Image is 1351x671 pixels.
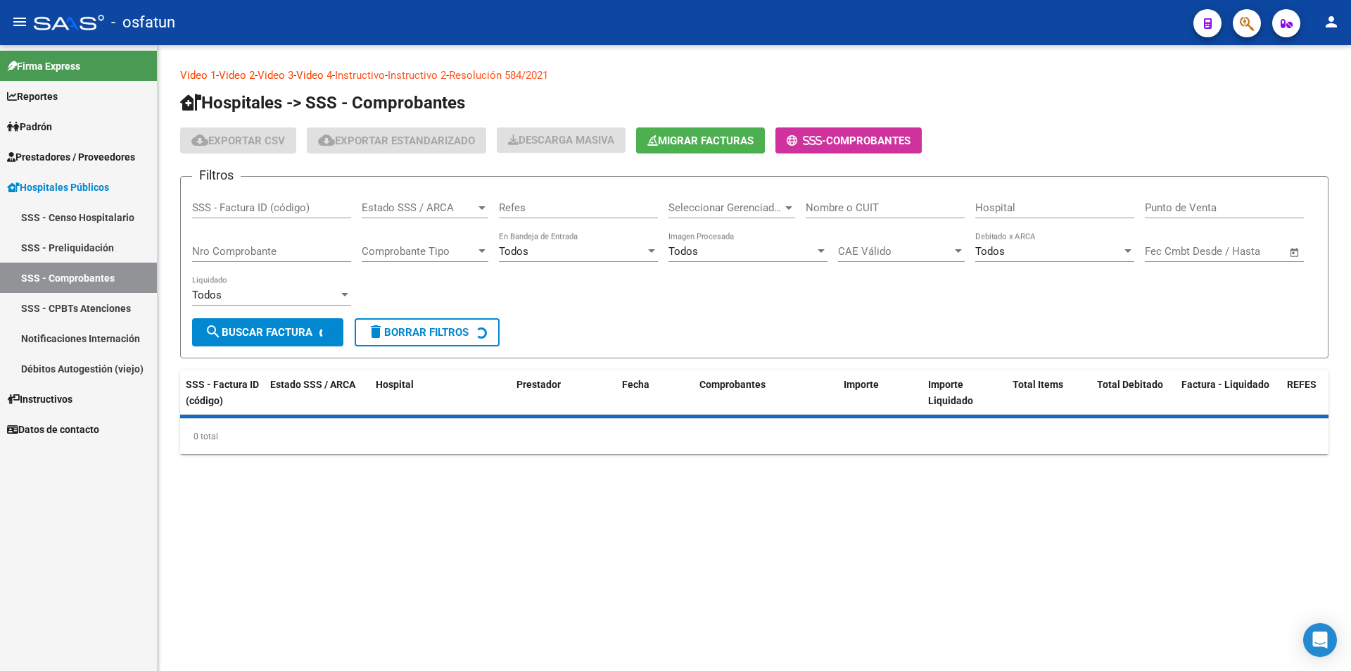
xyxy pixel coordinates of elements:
[636,127,765,153] button: Migrar Facturas
[616,370,694,480] datatable-header-cell: Fecha
[367,326,469,339] span: Borrar Filtros
[928,379,973,406] span: Importe Liquidado
[335,69,385,82] a: Instructivo
[497,127,626,153] app-download-masive: Descarga masiva de comprobantes (adjuntos)
[1323,13,1340,30] mat-icon: person
[180,93,465,113] span: Hospitales -> SSS - Comprobantes
[1181,379,1269,390] span: Factura - Liquidado
[668,201,782,214] span: Seleccionar Gerenciador
[775,127,922,153] button: -COMPROBANTES
[7,119,52,134] span: Padrón
[191,132,208,149] mat-icon: cloud_download
[838,245,952,258] span: CAE Válido
[180,127,296,153] button: Exportar CSV
[1013,379,1063,390] span: Total Items
[7,422,99,437] span: Datos de contacto
[668,245,698,258] span: Todos
[1203,245,1271,258] input: End date
[497,127,626,153] button: Descarga Masiva
[7,391,72,407] span: Instructivos
[1007,370,1091,480] datatable-header-cell: Total Items
[1303,623,1337,657] div: Open Intercom Messenger
[511,370,616,480] datatable-header-cell: Prestador
[7,58,80,74] span: Firma Express
[370,370,511,480] datatable-header-cell: Hospital
[844,379,879,390] span: Importe
[516,379,561,390] span: Prestador
[922,370,1007,480] datatable-header-cell: Importe Liquidado
[1091,370,1176,480] datatable-header-cell: Total Debitado
[838,370,922,480] datatable-header-cell: Importe
[205,323,222,340] mat-icon: search
[362,201,476,214] span: Estado SSS / ARCA
[647,134,754,147] span: Migrar Facturas
[307,127,486,153] button: Exportar Estandarizado
[318,134,475,147] span: Exportar Estandarizado
[180,419,1328,454] div: 0 total
[1287,244,1303,261] button: Open calendar
[265,370,370,480] datatable-header-cell: Estado SSS / ARCA
[180,69,216,82] a: Video 1
[186,379,259,406] span: SSS - Factura ID (código)
[826,134,911,147] span: COMPROBANTES
[192,165,241,185] h3: Filtros
[388,69,446,82] a: Instructivo 2
[180,370,265,480] datatable-header-cell: SSS - Factura ID (código)
[1097,379,1163,390] span: Total Debitado
[975,245,1005,258] span: Todos
[11,13,28,30] mat-icon: menu
[367,323,384,340] mat-icon: delete
[508,134,614,146] span: Descarga Masiva
[192,318,343,346] button: Buscar Factura
[694,370,838,480] datatable-header-cell: Comprobantes
[270,379,355,390] span: Estado SSS / ARCA
[258,69,293,82] a: Video 3
[318,132,335,149] mat-icon: cloud_download
[449,69,548,82] a: Resolución 584/2021
[1176,370,1281,480] datatable-header-cell: Factura - Liquidado
[192,289,222,301] span: Todos
[205,326,312,339] span: Buscar Factura
[1287,379,1317,390] span: REFES
[7,89,58,104] span: Reportes
[111,7,175,38] span: - osfatun
[191,134,285,147] span: Exportar CSV
[355,318,500,346] button: Borrar Filtros
[787,134,826,147] span: -
[376,379,414,390] span: Hospital
[219,69,255,82] a: Video 2
[7,149,135,165] span: Prestadores / Proveedores
[362,245,476,258] span: Comprobante Tipo
[7,180,109,195] span: Hospitales Públicos
[180,68,1328,83] p: - - - - - -
[1145,245,1191,258] input: Start date
[622,379,649,390] span: Fecha
[296,69,332,82] a: Video 4
[499,245,528,258] span: Todos
[699,379,766,390] span: Comprobantes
